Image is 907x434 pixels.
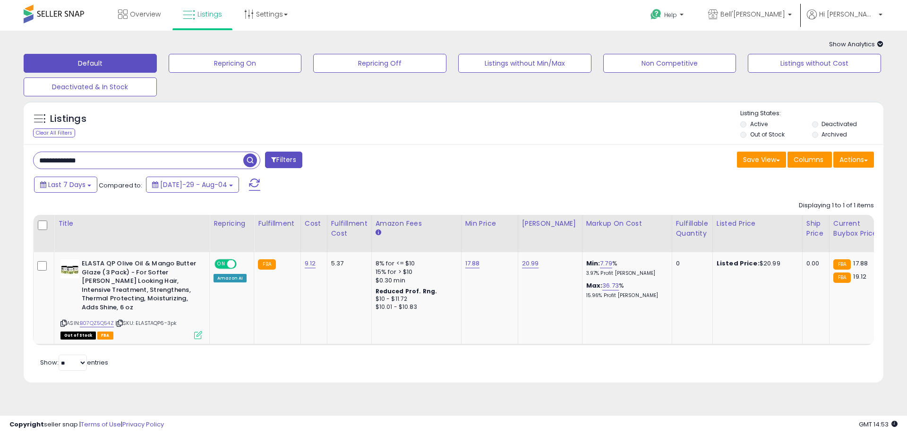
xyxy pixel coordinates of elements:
[586,259,665,277] div: %
[376,268,454,276] div: 15% for > $10
[331,259,364,268] div: 5.37
[833,259,851,270] small: FBA
[60,259,79,278] img: 41CISvtqffL._SL40_.jpg
[305,259,316,268] a: 9.12
[676,259,705,268] div: 0
[258,259,275,270] small: FBA
[806,259,822,268] div: 0.00
[821,130,847,138] label: Archived
[586,281,603,290] b: Max:
[305,219,323,229] div: Cost
[376,287,437,295] b: Reduced Prof. Rng.
[586,259,600,268] b: Min:
[586,281,665,299] div: %
[600,259,612,268] a: 7.79
[603,54,736,73] button: Non Competitive
[9,420,164,429] div: seller snap | |
[586,292,665,299] p: 15.96% Profit [PERSON_NAME]
[48,180,86,189] span: Last 7 Days
[458,54,591,73] button: Listings without Min/Max
[81,420,121,429] a: Terms of Use
[58,219,205,229] div: Title
[582,215,672,252] th: The percentage added to the cost of goods (COGS) that forms the calculator for Min & Max prices.
[465,259,480,268] a: 17.88
[602,281,619,290] a: 36.73
[235,260,250,268] span: OFF
[833,219,882,238] div: Current Buybox Price
[122,420,164,429] a: Privacy Policy
[40,358,108,367] span: Show: entries
[80,319,114,327] a: B07QZ5Q54Z
[376,276,454,285] div: $0.30 min
[258,219,296,229] div: Fulfillment
[146,177,239,193] button: [DATE]-29 - Aug-04
[24,54,157,73] button: Default
[643,1,693,31] a: Help
[465,219,514,229] div: Min Price
[376,219,457,229] div: Amazon Fees
[737,152,786,168] button: Save View
[853,272,866,281] span: 19.12
[215,260,227,268] span: ON
[197,9,222,19] span: Listings
[717,219,798,229] div: Listed Price
[717,259,760,268] b: Listed Price:
[829,40,883,49] span: Show Analytics
[522,259,539,268] a: 20.99
[748,54,881,73] button: Listings without Cost
[799,201,874,210] div: Displaying 1 to 1 of 1 items
[50,112,86,126] h5: Listings
[34,177,97,193] button: Last 7 Days
[313,54,446,73] button: Repricing Off
[376,295,454,303] div: $10 - $11.72
[214,274,247,282] div: Amazon AI
[819,9,876,19] span: Hi [PERSON_NAME]
[740,109,883,118] p: Listing States:
[169,54,302,73] button: Repricing On
[130,9,161,19] span: Overview
[82,259,197,314] b: ELASTA QP Olive Oil & Mango Butter Glaze (3 Pack) - For Softer [PERSON_NAME] Looking Hair, Intens...
[676,219,709,238] div: Fulfillable Quantity
[853,259,868,268] span: 17.88
[821,120,857,128] label: Deactivated
[750,120,768,128] label: Active
[807,9,882,31] a: Hi [PERSON_NAME]
[833,152,874,168] button: Actions
[24,77,157,96] button: Deactivated & In Stock
[794,155,823,164] span: Columns
[750,130,785,138] label: Out of Stock
[115,319,177,327] span: | SKU: ELASTAQP6-3pk
[99,181,142,190] span: Compared to:
[586,270,665,277] p: 3.97% Profit [PERSON_NAME]
[859,420,898,429] span: 2025-08-12 14:53 GMT
[60,332,96,340] span: All listings that are currently out of stock and unavailable for purchase on Amazon
[60,259,202,338] div: ASIN:
[97,332,113,340] span: FBA
[833,272,851,283] small: FBA
[331,219,368,238] div: Fulfillment Cost
[33,128,75,137] div: Clear All Filters
[806,219,825,238] div: Ship Price
[650,9,662,20] i: Get Help
[376,259,454,268] div: 8% for <= $10
[160,180,227,189] span: [DATE]-29 - Aug-04
[586,219,668,229] div: Markup on Cost
[265,152,302,168] button: Filters
[787,152,832,168] button: Columns
[9,420,44,429] strong: Copyright
[522,219,578,229] div: [PERSON_NAME]
[717,259,795,268] div: $20.99
[664,11,677,19] span: Help
[376,303,454,311] div: $10.01 - $10.83
[214,219,250,229] div: Repricing
[376,229,381,237] small: Amazon Fees.
[720,9,785,19] span: Bell'[PERSON_NAME]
